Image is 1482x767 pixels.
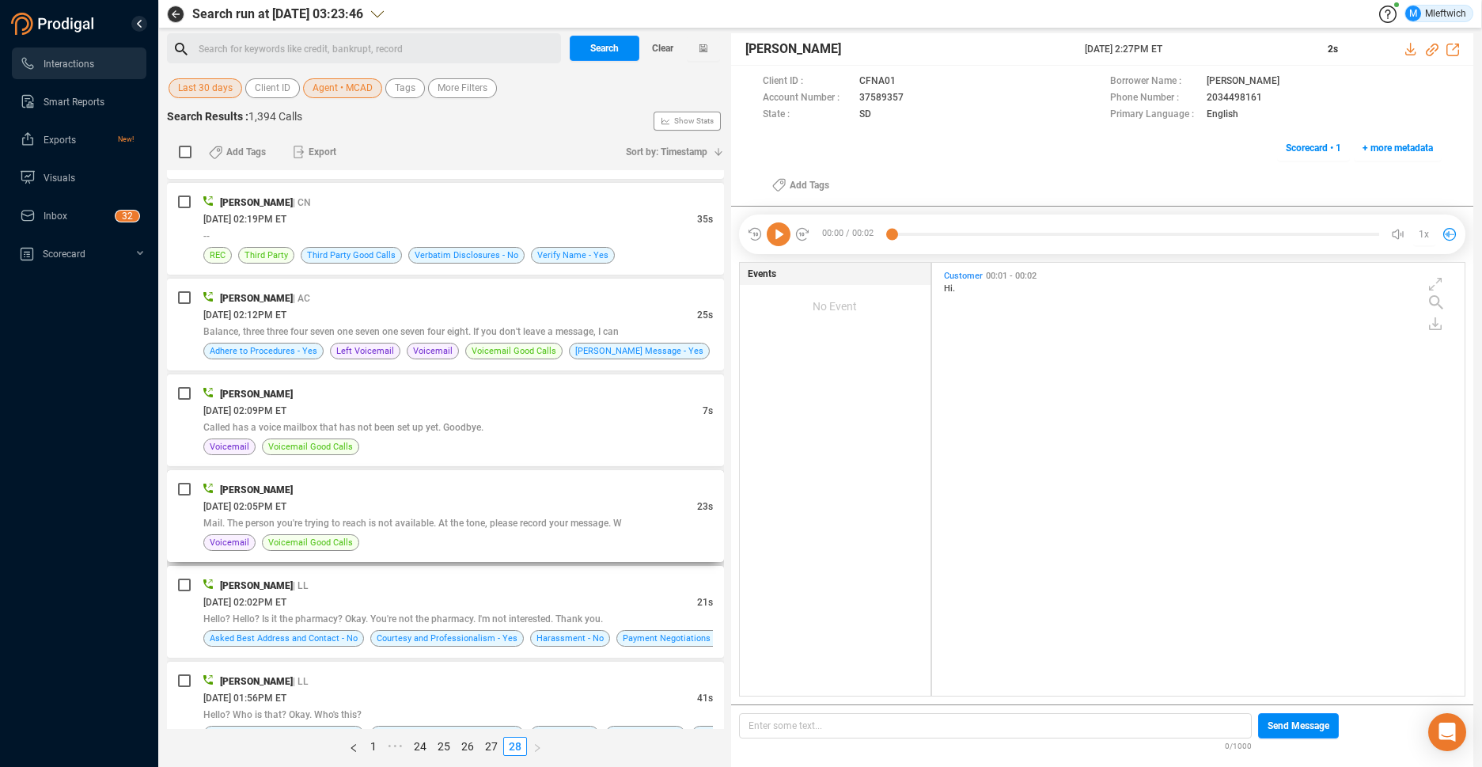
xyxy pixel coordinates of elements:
[504,738,526,755] a: 28
[303,78,382,98] button: Agent • MCAD
[383,737,408,756] li: Previous 5 Pages
[480,738,502,755] a: 27
[210,631,358,646] span: Asked Best Address and Contact - No
[116,211,139,222] sup: 32
[1286,135,1341,161] span: Scorecard • 1
[859,90,904,107] span: 37589357
[199,139,275,165] button: Add Tags
[203,214,286,225] span: [DATE] 02:19PM ET
[203,422,483,433] span: Called has a voice mailbox that has not been set up yet. Goodbye.
[1405,6,1466,21] div: Mleftwich
[575,344,703,359] span: [PERSON_NAME] Message - Yes
[1207,107,1238,123] span: English
[268,439,353,454] span: Voicemail Good Calls
[12,123,146,155] li: Exports
[343,737,364,756] button: left
[336,344,394,359] span: Left Voicemail
[745,40,841,59] span: [PERSON_NAME]
[639,36,687,61] button: Clear
[415,248,518,263] span: Verbatim Disclosures - No
[1428,713,1466,751] div: Open Intercom Messenger
[1268,713,1329,739] span: Send Message
[127,211,133,226] p: 2
[255,78,290,98] span: Client ID
[377,727,517,742] span: Courtesy and Professionalism - Yes
[12,199,146,231] li: Inbox
[703,405,713,416] span: 7s
[203,518,622,529] span: Mail. The person you're trying to reach is not available. At the tone, please record your message. W
[859,74,896,90] span: CFNA01
[20,199,134,231] a: Inbox
[44,135,76,146] span: Exports
[616,139,724,165] button: Sort by: Timestamp
[479,737,503,756] li: 27
[203,597,286,608] span: [DATE] 02:02PM ET
[472,344,556,359] span: Voicemail Good Calls
[220,676,293,687] span: [PERSON_NAME]
[203,501,286,512] span: [DATE] 02:05PM ET
[527,737,548,756] li: Next Page
[210,344,317,359] span: Adhere to Procedures - Yes
[1110,90,1199,107] span: Phone Number :
[383,737,408,756] span: •••
[570,36,639,61] button: Search
[167,374,724,466] div: [PERSON_NAME][DATE] 02:09PM ET7sCalled has a voice mailbox that has not been set up yet. Goodbye....
[697,214,713,225] span: 35s
[203,693,286,704] span: [DATE] 01:56PM ET
[43,249,85,260] span: Scorecard
[210,727,358,742] span: Asked Best Address and Contact - No
[1225,739,1252,752] span: 0/1000
[623,631,729,646] span: Payment Negotiations - No
[226,139,266,165] span: Add Tags
[268,535,353,550] span: Voicemail Good Calls
[167,662,724,754] div: [PERSON_NAME]| LL[DATE] 01:56PM ET41sHello? Who is that? Okay. Who's this?Asked Best Address and ...
[626,139,707,165] span: Sort by: Timestamp
[536,727,593,742] span: Empathy - Yes
[944,283,955,294] span: Hi.
[293,197,311,208] span: | CN
[220,197,293,208] span: [PERSON_NAME]
[283,139,346,165] button: Export
[44,211,67,222] span: Inbox
[20,123,134,155] a: ExportsNew!
[697,501,713,512] span: 23s
[612,727,679,742] span: Harassment - No
[385,78,425,98] button: Tags
[167,183,724,275] div: [PERSON_NAME]| CN[DATE] 02:19PM ET35s--RECThird PartyThird Party Good CallsVerbatim Disclosures -...
[428,78,497,98] button: More Filters
[11,13,98,35] img: prodigal-logo
[763,74,851,90] span: Client ID :
[1110,107,1199,123] span: Primary Language :
[763,173,839,198] button: Add Tags
[364,737,383,756] li: 1
[178,78,233,98] span: Last 30 days
[433,738,455,755] a: 25
[248,110,302,123] span: 1,394 Calls
[652,36,673,61] span: Clear
[654,112,721,131] button: Show Stats
[536,631,604,646] span: Harassment - No
[457,738,479,755] a: 26
[203,709,362,720] span: Hello? Who is that? Okay. Who's this?
[697,309,713,321] span: 25s
[740,285,931,328] div: No Event
[456,737,479,756] li: 26
[790,173,829,198] span: Add Tags
[1207,90,1262,107] span: 2034498161
[1110,74,1199,90] span: Borrower Name :
[1363,135,1433,161] span: + more metadata
[220,484,293,496] span: [PERSON_NAME]
[12,85,146,117] li: Smart Reports
[122,211,127,226] p: 3
[1258,713,1339,739] button: Send Message
[118,123,134,155] span: New!
[1419,222,1429,247] span: 1x
[763,107,851,123] span: State :
[203,309,286,321] span: [DATE] 02:12PM ET
[203,230,210,241] span: --
[1409,6,1417,21] span: M
[293,676,309,687] span: | LL
[20,161,134,193] a: Visuals
[409,738,431,755] a: 24
[220,580,293,591] span: [PERSON_NAME]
